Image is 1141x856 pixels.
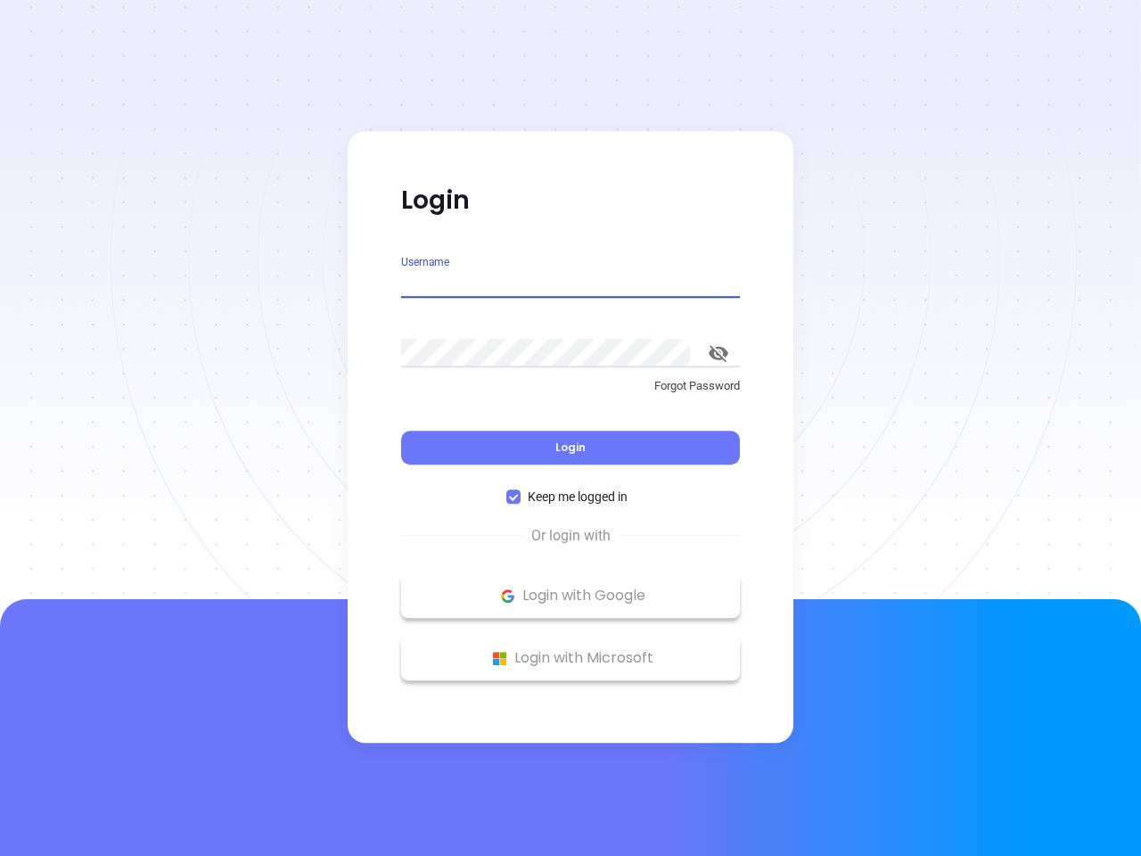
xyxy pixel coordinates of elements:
[521,487,635,506] span: Keep me logged in
[401,377,740,409] a: Forgot Password
[401,431,740,465] button: Login
[401,377,740,395] p: Forgot Password
[410,582,731,609] p: Login with Google
[555,440,586,455] span: Login
[401,257,449,267] label: Username
[401,185,740,217] p: Login
[410,645,731,671] p: Login with Microsoft
[401,636,740,680] button: Microsoft Logo Login with Microsoft
[497,585,519,607] img: Google Logo
[697,332,740,374] button: toggle password visibility
[401,573,740,618] button: Google Logo Login with Google
[488,647,511,670] img: Microsoft Logo
[522,525,620,547] span: Or login with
